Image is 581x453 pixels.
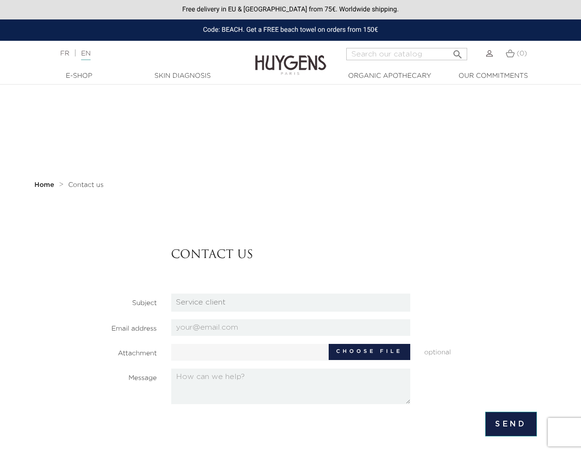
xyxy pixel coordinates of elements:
label: Message [37,369,164,383]
input: your@email.com [171,319,410,336]
span: (0) [516,50,527,57]
h3: Contact us [171,249,537,262]
strong: Home [35,182,55,188]
input: Send [485,412,537,436]
a: E-Shop [32,71,127,81]
a: Contact us [68,181,104,189]
span: optional [417,344,544,358]
span: Contact us [68,182,104,188]
a: FR [60,50,69,57]
a: Organic Apothecary [342,71,437,81]
a: Our commitments [446,71,541,81]
label: Attachment [37,344,164,359]
a: Skin Diagnosis [135,71,230,81]
div: | [55,48,235,59]
img: Huygens [255,40,326,76]
a: Home [35,181,56,189]
label: Subject [37,294,164,308]
label: Email address [37,319,164,334]
i:  [452,46,463,57]
input: Search [346,48,467,60]
a: EN [81,50,91,60]
button:  [449,45,466,58]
